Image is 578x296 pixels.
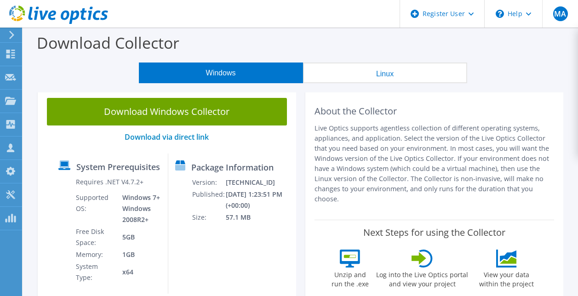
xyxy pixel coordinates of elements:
[75,226,115,249] td: Free Disk Space:
[303,63,467,83] button: Linux
[115,226,161,249] td: 5GB
[225,176,292,188] td: [TECHNICAL_ID]
[139,63,303,83] button: Windows
[75,249,115,261] td: Memory:
[75,192,115,226] td: Supported OS:
[315,123,555,204] p: Live Optics supports agentless collection of different operating systems, appliances, and applica...
[473,268,539,289] label: View your data within the project
[553,6,568,21] span: MA
[37,32,179,53] label: Download Collector
[115,249,161,261] td: 1GB
[192,176,225,188] td: Version:
[76,162,160,171] label: System Prerequisites
[225,211,292,223] td: 57.1 MB
[125,132,209,142] a: Download via direct link
[363,227,505,238] label: Next Steps for using the Collector
[192,211,225,223] td: Size:
[115,192,161,226] td: Windows 7+ Windows 2008R2+
[76,177,143,187] label: Requires .NET V4.7.2+
[225,188,292,211] td: [DATE] 1:23:51 PM (+00:00)
[75,261,115,284] td: System Type:
[192,188,225,211] td: Published:
[191,163,274,172] label: Package Information
[315,106,555,117] h2: About the Collector
[329,268,371,289] label: Unzip and run the .exe
[47,98,287,125] a: Download Windows Collector
[376,268,469,289] label: Log into the Live Optics portal and view your project
[496,10,504,18] svg: \n
[115,261,161,284] td: x64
